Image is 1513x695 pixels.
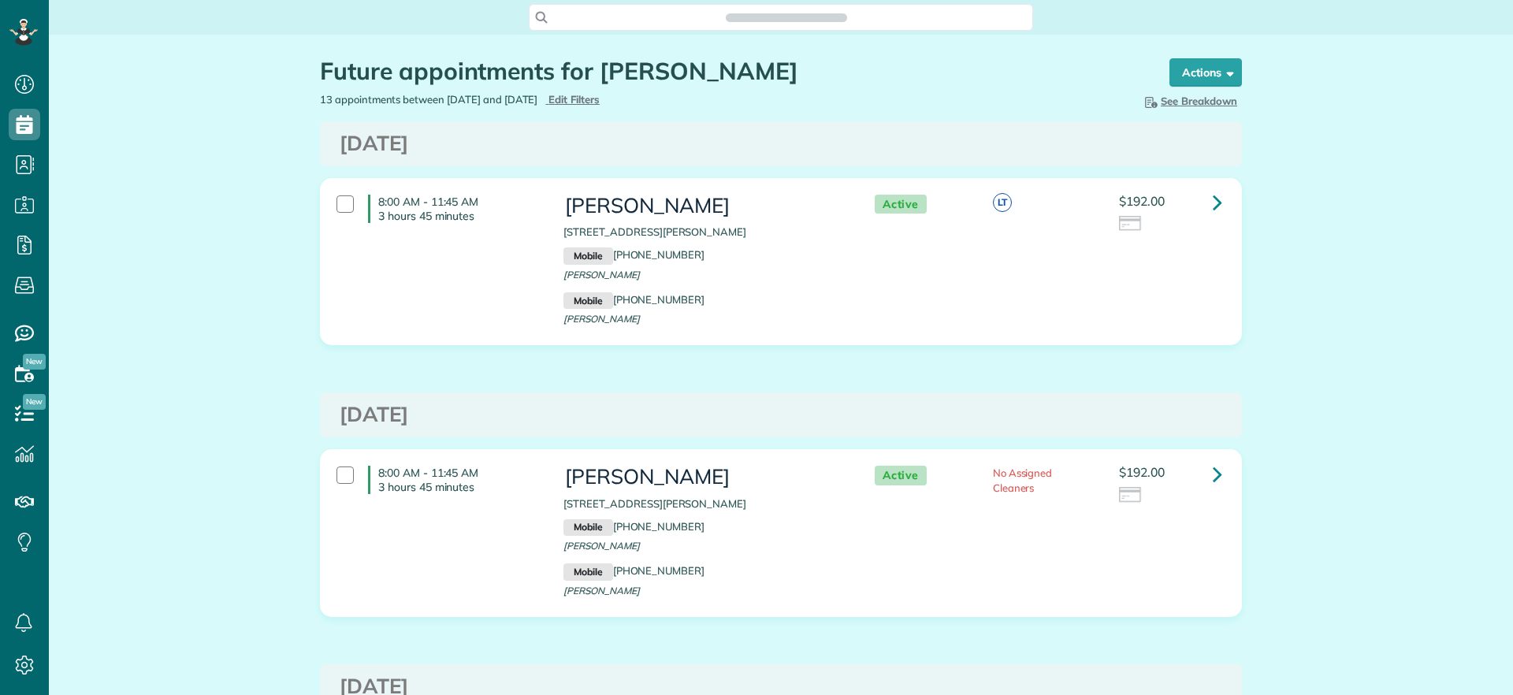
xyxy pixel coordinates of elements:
[1137,92,1242,110] button: See Breakdown
[563,225,842,240] p: [STREET_ADDRESS][PERSON_NAME]
[1119,487,1143,504] img: icon_credit_card_neutral-3d9a980bd25ce6dbb0f2033d7200983694762465c175678fcbc2d8f4bc43548e.png
[1142,95,1237,107] span: See Breakdown
[563,293,704,306] a: Mobile[PHONE_NUMBER]
[545,93,600,106] a: Edit Filters
[563,540,640,552] span: [PERSON_NAME]
[563,563,612,581] small: Mobile
[563,247,612,265] small: Mobile
[1119,464,1165,480] span: $192.00
[1169,58,1242,87] button: Actions
[563,496,842,511] p: [STREET_ADDRESS][PERSON_NAME]
[563,585,640,597] span: [PERSON_NAME]
[1119,193,1165,209] span: $192.00
[548,93,600,106] span: Edit Filters
[1119,216,1143,233] img: icon_credit_card_neutral-3d9a980bd25ce6dbb0f2033d7200983694762465c175678fcbc2d8f4bc43548e.png
[993,193,1012,212] span: LT
[563,564,704,577] a: Mobile[PHONE_NUMBER]
[875,466,927,485] span: Active
[368,195,540,223] h4: 8:00 AM - 11:45 AM
[563,195,842,217] h3: [PERSON_NAME]
[742,9,831,25] span: Search ZenMaid…
[378,209,540,223] p: 3 hours 45 minutes
[23,394,46,410] span: New
[378,480,540,494] p: 3 hours 45 minutes
[993,466,1053,494] span: No Assigned Cleaners
[563,313,640,325] span: [PERSON_NAME]
[340,403,1222,426] h3: [DATE]
[563,520,704,533] a: Mobile[PHONE_NUMBER]
[23,354,46,370] span: New
[340,132,1222,155] h3: [DATE]
[563,519,612,537] small: Mobile
[563,269,640,281] span: [PERSON_NAME]
[368,466,540,494] h4: 8:00 AM - 11:45 AM
[308,92,781,107] div: 13 appointments between [DATE] and [DATE]
[563,248,704,261] a: Mobile[PHONE_NUMBER]
[563,292,612,310] small: Mobile
[563,466,842,489] h3: [PERSON_NAME]
[875,195,927,214] span: Active
[320,58,1139,84] h1: Future appointments for [PERSON_NAME]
